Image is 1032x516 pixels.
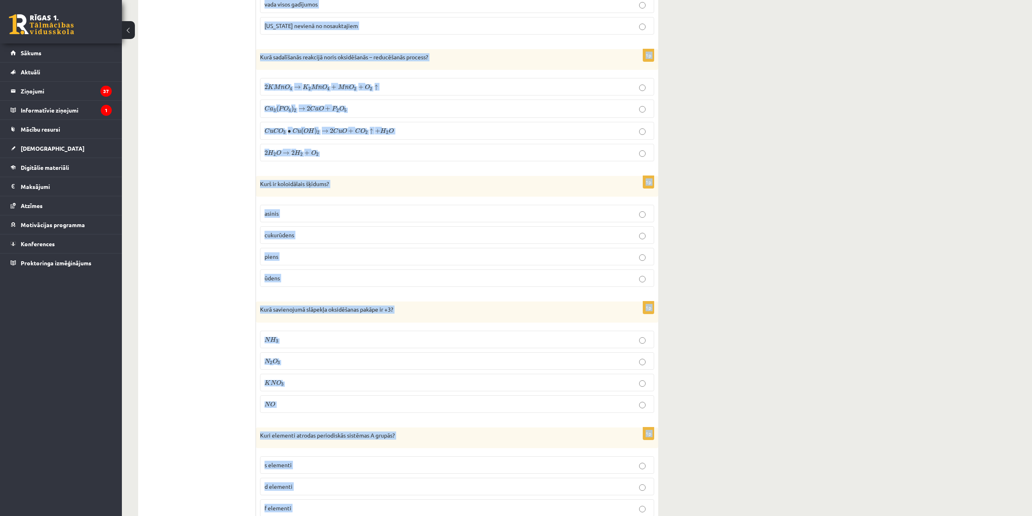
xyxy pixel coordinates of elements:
[639,2,646,9] input: vada visos gadījumos
[348,128,353,133] span: +
[265,22,358,29] span: [US_STATE] nevienā no nosauktajiem
[283,131,286,134] span: 3
[315,107,319,111] span: a
[276,340,278,343] span: 3
[295,150,301,155] span: H
[11,254,112,272] a: Proktoringa izmēģinājums
[260,180,614,188] p: Kurš ir koloidālais šķīdums?
[283,151,289,155] span: →
[288,129,291,132] span: ∙
[294,85,301,89] span: →
[290,87,292,91] span: 4
[11,234,112,253] a: Konferences
[11,215,112,234] a: Motivācijas programma
[310,106,315,111] span: C
[265,274,280,282] span: ūdens
[355,128,360,133] span: C
[265,231,294,238] span: cukurūdens
[21,49,41,56] span: Sākums
[11,120,112,139] a: Mācību resursi
[21,177,112,196] legend: Maksājumi
[21,164,69,171] span: Digitālie materiāli
[639,484,646,491] input: d elementi
[265,85,268,89] span: 2
[639,506,646,512] input: f elementi
[11,177,112,196] a: Maksājumi
[21,221,85,228] span: Motivācijas programma
[342,128,347,133] span: O
[365,131,368,134] span: 2
[276,150,281,155] span: O
[316,153,319,156] span: 2
[291,150,295,155] span: 2
[273,358,278,364] span: O
[265,128,270,133] span: C
[278,128,283,133] span: O
[9,14,74,35] a: Rīgas 1. Tālmācības vidusskola
[270,401,275,407] span: O
[21,82,112,100] legend: Ziņojumi
[281,86,285,89] span: n
[643,176,654,189] p: 1p
[268,84,274,89] span: K
[21,126,60,133] span: Mācību resursi
[318,86,322,89] span: n
[643,301,654,314] p: 1p
[358,85,364,90] span: +
[265,401,270,407] span: N
[281,383,284,386] span: 3
[11,196,112,215] a: Atzīmes
[11,82,112,100] a: Ziņojumi37
[273,128,279,133] span: C
[639,233,646,239] input: cukurūdens
[360,128,365,133] span: O
[304,151,310,156] span: +
[265,253,278,260] span: piens
[276,380,281,385] span: O
[265,461,292,468] span: s elementi
[370,87,372,91] span: 2
[336,109,339,113] span: 2
[285,84,290,89] span: O
[299,107,305,111] span: →
[308,87,311,91] span: 2
[322,129,328,133] span: →
[365,84,370,89] span: O
[21,145,85,152] span: [DEMOGRAPHIC_DATA]
[265,210,279,217] span: asinis
[332,106,337,111] span: P
[338,129,342,133] span: u
[265,504,291,512] span: f elementi
[333,128,338,133] span: C
[304,128,308,133] span: O
[308,128,314,133] span: H
[100,86,112,97] i: 37
[268,150,274,155] span: H
[265,358,270,364] span: N
[370,128,373,134] span: ↑
[322,84,327,89] span: O
[639,463,646,469] input: s elementi
[291,105,294,113] span: )
[643,427,654,440] p: 1p
[288,109,291,113] span: 4
[265,337,270,342] span: N
[297,129,301,133] span: u
[301,127,304,134] span: (
[260,306,614,314] p: Kurā savienojumā slāpekļa oksidēšanas pakāpe ir +3?
[380,128,386,133] span: H
[300,153,303,156] span: 2
[11,63,112,81] a: Aktuāli
[11,101,112,119] a: Informatīvie ziņojumi1
[338,84,345,89] span: M
[271,380,276,385] span: N
[375,128,380,133] span: +
[21,259,91,267] span: Proktoringa izmēģinājums
[386,131,388,134] span: 2
[389,128,394,133] span: O
[101,105,112,116] i: 1
[21,101,112,119] legend: Informatīvie ziņojumi
[311,84,318,89] span: M
[307,106,310,111] span: 2
[345,86,349,89] span: n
